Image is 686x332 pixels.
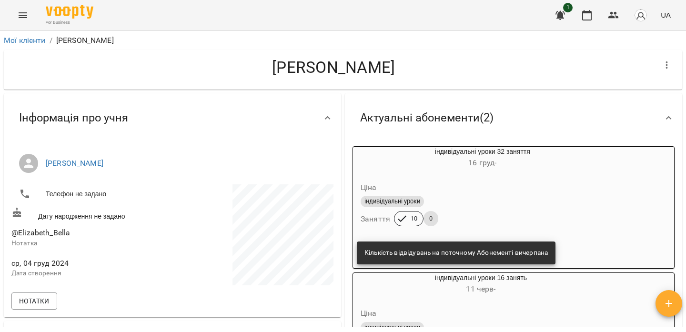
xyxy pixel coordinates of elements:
[405,214,423,223] span: 10
[360,111,494,125] span: Актуальні абонементи ( 2 )
[11,184,171,203] li: Телефон не задано
[361,181,377,194] h6: Ціна
[364,244,548,262] div: Кількість відвідувань на поточному Абонементі вичерпана
[424,214,438,223] span: 0
[361,212,390,226] h6: Заняття
[11,292,57,310] button: Нотатки
[4,36,46,45] a: Мої клієнти
[46,20,93,26] span: For Business
[19,111,128,125] span: Інформація про учня
[468,158,496,167] span: 16 груд -
[11,4,34,27] button: Menu
[353,273,609,296] div: індивідуальні уроки 16 занять
[353,147,612,170] div: індивідуальні уроки 32 заняття
[11,269,171,278] p: Дата створення
[11,258,171,269] span: ср, 04 груд 2024
[11,239,171,248] p: Нотатка
[466,284,495,293] span: 11 черв -
[361,197,424,206] span: індивідуальні уроки
[11,58,656,77] h4: [PERSON_NAME]
[345,93,682,142] div: Актуальні абонементи(2)
[657,6,675,24] button: UA
[10,205,172,223] div: Дату народження не задано
[4,93,341,142] div: Інформація про учня
[634,9,647,22] img: avatar_s.png
[353,147,612,238] button: індивідуальні уроки 32 заняття16 груд- Цінаіндивідуальні урокиЗаняття100
[19,295,50,307] span: Нотатки
[361,307,377,320] h6: Ціна
[56,35,114,46] p: [PERSON_NAME]
[563,3,573,12] span: 1
[46,5,93,19] img: Voopty Logo
[50,35,52,46] li: /
[46,159,103,168] a: [PERSON_NAME]
[361,323,424,332] span: індивідуальні уроки
[661,10,671,20] span: UA
[4,35,682,46] nav: breadcrumb
[11,228,70,237] span: @Elizabeth_Bella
